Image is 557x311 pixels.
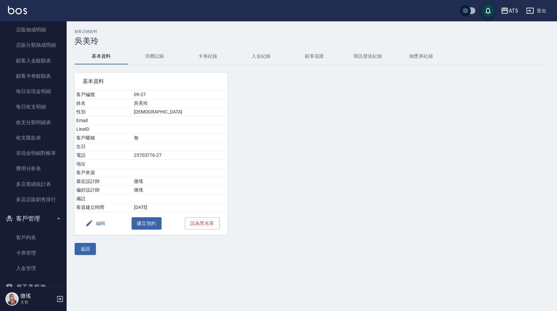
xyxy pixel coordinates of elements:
[20,299,54,305] p: 主管
[3,37,64,53] a: 店販分類抽成明細
[132,108,228,116] td: [DEMOGRAPHIC_DATA]
[20,293,54,299] h5: 微瑤
[3,99,64,114] a: 每日收支明細
[8,6,27,14] img: Logo
[75,108,132,116] td: 性別
[481,4,495,17] button: save
[75,36,549,46] h3: 吳美玲
[75,160,132,169] td: 地址
[3,210,64,227] button: 客戶管理
[3,230,64,245] a: 客戶列表
[75,203,132,212] td: 客資建立時間
[498,4,521,18] button: AT5
[75,169,132,177] td: 客戶來源
[83,78,220,85] span: 基本資料
[3,130,64,145] a: 收支匯款表
[3,115,64,130] a: 收支分類明細表
[341,48,394,64] button: 簡訊發送紀錄
[288,48,341,64] button: 顧客追蹤
[75,142,132,151] td: 生日
[83,217,108,230] button: 編輯
[132,177,228,186] td: 微瑤
[3,245,64,261] a: 卡券管理
[75,177,132,186] td: 最近設計師
[523,5,549,17] button: 登出
[3,68,64,84] a: 顧客卡券餘額表
[75,134,132,142] td: 客戶暱稱
[235,48,288,64] button: 入金紀錄
[3,279,64,296] button: 員工及薪資
[75,125,132,134] td: LineID
[181,48,235,64] button: 卡券紀錄
[75,48,128,64] button: 基本資料
[509,7,518,15] div: AT5
[132,134,228,142] td: 無
[75,99,132,108] td: 姓名
[132,203,228,212] td: [DATE]
[3,145,64,161] a: 非現金明細對帳單
[3,161,64,176] a: 費用分析表
[75,90,132,99] td: 客戶編號
[3,53,64,68] a: 顧客入金餘額表
[185,217,220,230] button: 設為黑名單
[3,192,64,207] a: 多店店販銷售排行
[5,292,19,306] img: Person
[75,186,132,195] td: 偏好設計師
[75,29,549,34] h2: 顧客詳細資料
[132,151,228,160] td: 25703776-27
[128,48,181,64] button: 消費記錄
[394,48,448,64] button: 抽獎券紀錄
[132,99,228,108] td: 吳美玲
[132,186,228,195] td: 微瑤
[3,84,64,99] a: 每日非現金明細
[132,217,162,230] button: 建立預約
[75,116,132,125] td: Email
[75,151,132,160] td: 電話
[75,243,96,255] button: 返回
[132,90,228,99] td: 09-27
[75,195,132,203] td: 備註
[3,22,64,37] a: 店販抽成明細
[3,177,64,192] a: 多店業績統計表
[3,261,64,276] a: 入金管理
